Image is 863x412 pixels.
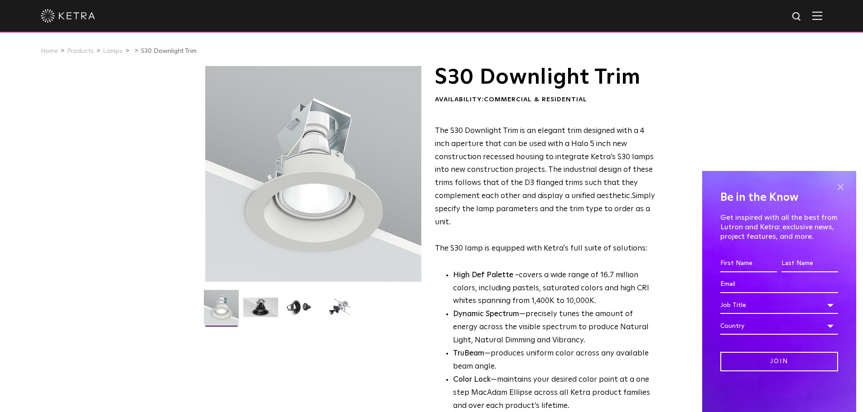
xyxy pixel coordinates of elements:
span: The S30 Downlight Trim is an elegant trim designed with a 4 inch aperture that can be used with a... [435,127,654,200]
li: —produces uniform color across any available beam angle. [453,347,656,374]
p: covers a wide range of 16.7 million colors, including pastels, saturated colors and high CRI whit... [453,269,656,308]
img: S30 Halo Downlight_Exploded_Black [322,298,357,324]
strong: High Def Palette - [453,271,519,279]
p: The S30 lamp is equipped with Ketra's full suite of solutions: [435,125,656,256]
li: —precisely tunes the amount of energy across the visible spectrum to produce Natural Light, Natur... [453,308,656,347]
div: Country [720,317,838,335]
strong: TruBeam [453,350,484,357]
div: Job Title [720,297,838,314]
span: Commercial & Residential [484,96,587,103]
img: Hamburger%20Nav.svg [812,11,822,20]
p: Get inspired with all the best from Lutron and Ketra: exclusive news, project features, and more. [720,213,838,241]
input: Last Name [781,255,838,272]
strong: Color Lock [453,376,491,384]
img: S30 Halo Downlight_Table Top_Black [283,298,318,324]
strong: Dynamic Spectrum [453,310,519,318]
div: Availability: [435,95,656,104]
a: S30 Downlight Trim [141,48,197,54]
input: Join [720,352,838,371]
a: Home [41,48,58,54]
img: search icon [791,11,803,23]
a: Products [67,48,94,54]
img: S30-DownlightTrim-2021-Web-Square [204,290,239,331]
h1: S30 Downlight Trim [435,66,656,89]
span: Simply specify the lamp parameters and the trim type to order as a unit.​ [435,192,655,226]
a: Lamps [103,48,123,54]
h4: Be in the Know [720,189,838,206]
input: First Name [720,255,777,272]
input: Email [720,276,838,293]
img: ketra-logo-2019-white [41,9,95,23]
img: S30 Halo Downlight_Hero_Black_Gradient [243,298,278,324]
